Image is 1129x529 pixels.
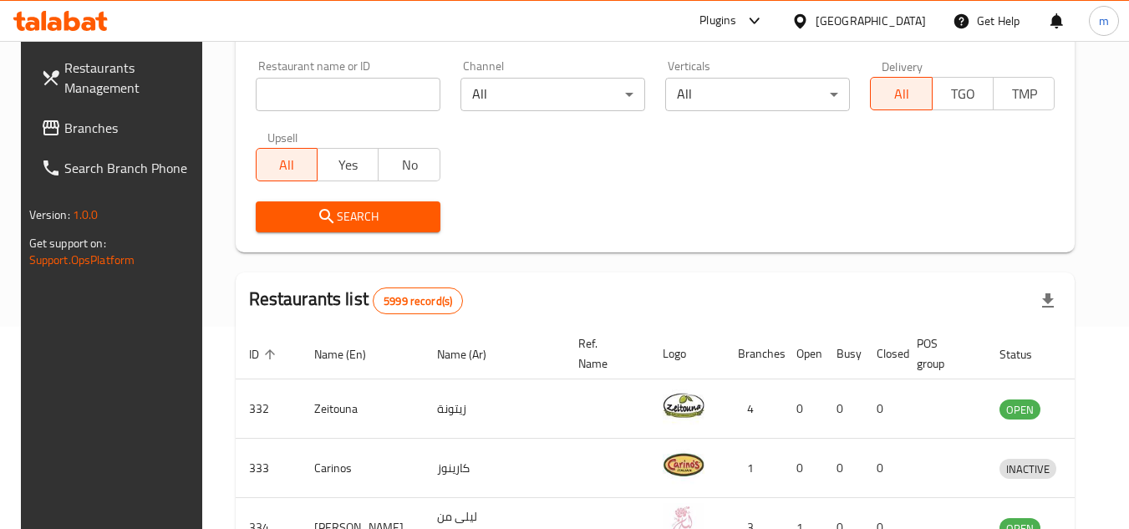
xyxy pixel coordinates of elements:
td: كارينوز [424,439,565,498]
span: Ref. Name [578,333,629,374]
div: [GEOGRAPHIC_DATA] [816,12,926,30]
td: 332 [236,379,301,439]
div: Export file [1028,281,1068,321]
span: All [263,153,311,177]
button: Yes [317,148,379,181]
div: OPEN [999,399,1040,420]
button: TGO [932,77,994,110]
div: All [460,78,645,111]
a: Support.OpsPlatform [29,249,135,271]
th: Logo [649,328,725,379]
td: 0 [823,439,863,498]
img: Zeitouna [663,384,704,426]
span: Status [999,344,1054,364]
span: Search [269,206,427,227]
th: Busy [823,328,863,379]
span: ID [249,344,281,364]
span: INACTIVE [999,460,1056,479]
button: Search [256,201,440,232]
td: Carinos [301,439,424,498]
div: Plugins [699,11,736,31]
td: 0 [783,439,823,498]
span: 1.0.0 [73,204,99,226]
h2: Restaurants list [249,287,464,314]
a: Branches [28,108,210,148]
div: Total records count [373,287,463,314]
div: INACTIVE [999,459,1056,479]
span: Get support on: [29,232,106,254]
span: Version: [29,204,70,226]
span: All [877,82,925,106]
th: Open [783,328,823,379]
span: m [1099,12,1109,30]
span: TMP [1000,82,1048,106]
span: Name (En) [314,344,388,364]
td: 4 [725,379,783,439]
a: Search Branch Phone [28,148,210,188]
th: Closed [863,328,903,379]
span: No [385,153,433,177]
button: All [870,77,932,110]
td: زيتونة [424,379,565,439]
td: 0 [783,379,823,439]
div: All [665,78,850,111]
span: 5999 record(s) [374,293,462,309]
label: Delivery [882,60,923,72]
input: Search for restaurant name or ID.. [256,78,440,111]
span: Restaurants Management [64,58,196,98]
span: Yes [324,153,372,177]
img: Carinos [663,444,704,486]
button: No [378,148,440,181]
span: POS group [917,333,966,374]
td: Zeitouna [301,379,424,439]
td: 333 [236,439,301,498]
span: OPEN [999,400,1040,420]
label: Upsell [267,131,298,143]
td: 0 [863,439,903,498]
span: TGO [939,82,987,106]
td: 0 [823,379,863,439]
th: Branches [725,328,783,379]
span: Name (Ar) [437,344,508,364]
a: Restaurants Management [28,48,210,108]
h2: Restaurant search [256,20,1055,45]
button: TMP [993,77,1055,110]
td: 1 [725,439,783,498]
td: 0 [863,379,903,439]
span: Search Branch Phone [64,158,196,178]
span: Branches [64,118,196,138]
button: All [256,148,318,181]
